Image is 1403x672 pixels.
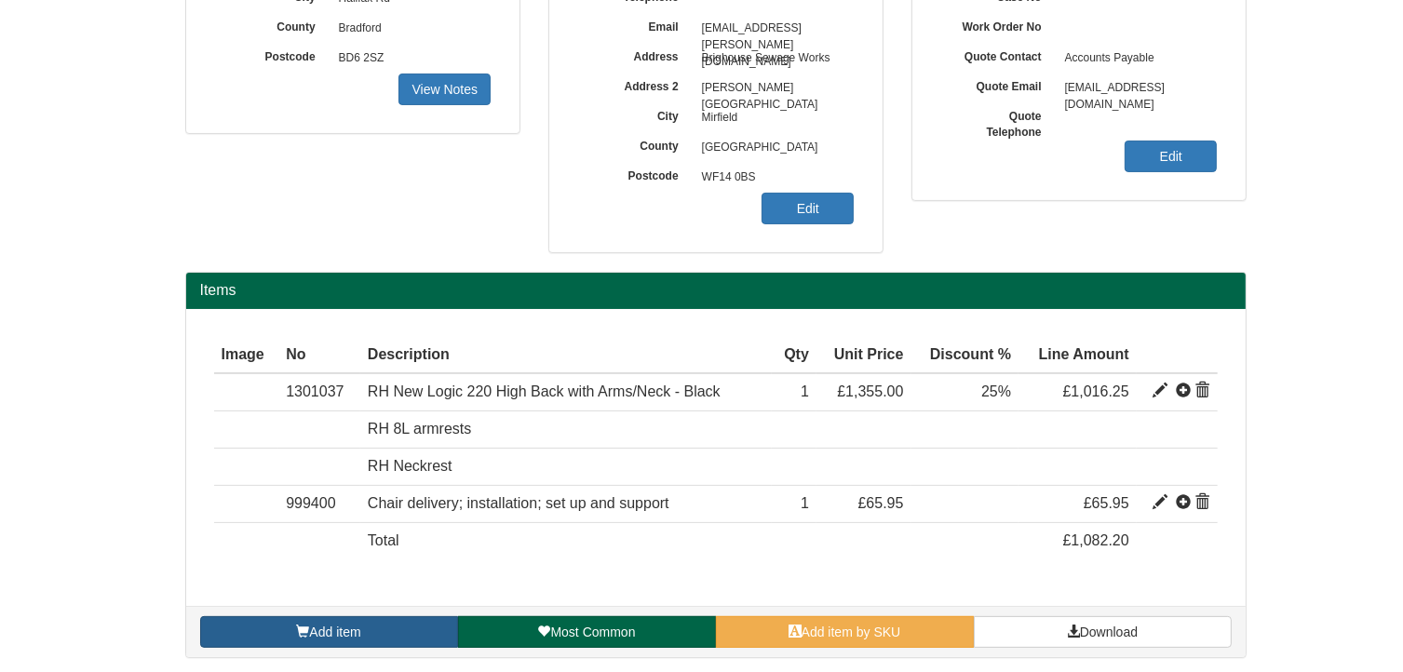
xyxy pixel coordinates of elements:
[1084,495,1129,511] span: £65.95
[278,486,360,523] td: 999400
[214,14,330,35] label: County
[550,625,635,639] span: Most Common
[940,14,1056,35] label: Work Order No
[278,373,360,410] td: 1301037
[1056,74,1218,103] span: [EMAIL_ADDRESS][DOMAIN_NAME]
[762,193,854,224] a: Edit
[214,44,330,65] label: Postcode
[368,458,452,474] span: RH Neckrest
[330,14,492,44] span: Bradford
[974,616,1232,648] a: Download
[577,103,693,125] label: City
[330,44,492,74] span: BD6 2SZ
[940,44,1056,65] label: Quote Contact
[368,495,669,511] span: Chair delivery; installation; set up and support
[278,337,360,374] th: No
[816,337,911,374] th: Unit Price
[693,133,855,163] span: [GEOGRAPHIC_DATA]
[200,282,1232,299] h2: Items
[693,74,855,103] span: [PERSON_NAME][GEOGRAPHIC_DATA]
[802,625,901,639] span: Add item by SKU
[214,337,279,374] th: Image
[398,74,491,105] a: View Notes
[368,421,471,437] span: RH 8L armrests
[693,103,855,133] span: Mirfield
[693,14,855,44] span: [EMAIL_ADDRESS][PERSON_NAME][DOMAIN_NAME]
[1056,44,1218,74] span: Accounts Payable
[801,383,809,399] span: 1
[1125,141,1217,172] a: Edit
[577,14,693,35] label: Email
[309,625,360,639] span: Add item
[1080,625,1138,639] span: Download
[693,163,855,193] span: WF14 0BS
[360,522,772,558] td: Total
[577,74,693,95] label: Address 2
[940,74,1056,95] label: Quote Email
[577,133,693,155] label: County
[772,337,816,374] th: Qty
[858,495,904,511] span: £65.95
[911,337,1019,374] th: Discount %
[693,44,855,74] span: Brighouse Sewage Works
[577,44,693,65] label: Address
[837,383,903,399] span: £1,355.00
[940,103,1056,141] label: Quote Telephone
[801,495,809,511] span: 1
[1019,337,1137,374] th: Line Amount
[360,337,772,374] th: Description
[1063,532,1129,548] span: £1,082.20
[981,383,1011,399] span: 25%
[1063,383,1129,399] span: £1,016.25
[577,163,693,184] label: Postcode
[368,383,721,399] span: RH New Logic 220 High Back with Arms/Neck - Black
